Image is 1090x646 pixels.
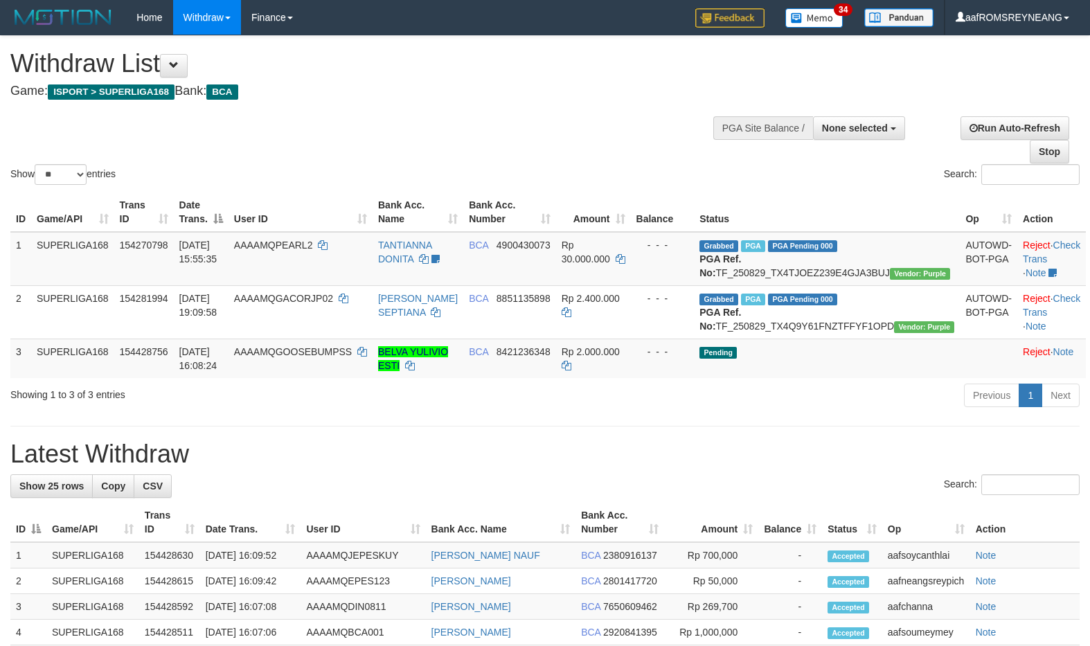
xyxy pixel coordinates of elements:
[758,568,822,594] td: -
[114,192,174,232] th: Trans ID: activate to sort column ascending
[882,594,970,620] td: aafchanna
[46,568,139,594] td: SUPERLIGA168
[864,8,933,27] img: panduan.png
[768,240,837,252] span: PGA Pending
[378,346,448,371] a: BELVA YULIVIO ESTI
[976,550,997,561] a: Note
[603,601,657,612] span: Copy 7650609462 to clipboard
[882,503,970,542] th: Op: activate to sort column ascending
[976,601,997,612] a: Note
[699,253,741,278] b: PGA Ref. No:
[10,542,46,568] td: 1
[575,503,664,542] th: Bank Acc. Number: activate to sort column ascending
[229,192,373,232] th: User ID: activate to sort column ascending
[741,240,765,252] span: Marked by aafmaleo
[301,568,425,594] td: AAAAMQEPES123
[1023,240,1080,264] a: Check Trans
[944,164,1080,185] label: Search:
[664,503,758,542] th: Amount: activate to sort column ascending
[822,503,882,542] th: Status: activate to sort column ascending
[603,575,657,586] span: Copy 2801417720 to clipboard
[581,550,600,561] span: BCA
[828,602,869,613] span: Accepted
[31,285,114,339] td: SUPERLIGA168
[960,285,1017,339] td: AUTOWD-BOT-PGA
[463,192,556,232] th: Bank Acc. Number: activate to sort column ascending
[200,542,301,568] td: [DATE] 16:09:52
[758,542,822,568] td: -
[179,240,217,264] span: [DATE] 15:55:35
[10,620,46,645] td: 4
[10,84,713,98] h4: Game: Bank:
[970,503,1080,542] th: Action
[1023,293,1080,318] a: Check Trans
[694,192,960,232] th: Status
[713,116,813,140] div: PGA Site Balance /
[31,192,114,232] th: Game/API: activate to sort column ascending
[1023,346,1051,357] a: Reject
[431,627,511,638] a: [PERSON_NAME]
[48,84,175,100] span: ISPORT > SUPERLIGA168
[636,291,689,305] div: - - -
[1017,285,1086,339] td: · ·
[664,542,758,568] td: Rp 700,000
[31,232,114,286] td: SUPERLIGA168
[497,240,551,251] span: Copy 4900430073 to clipboard
[10,382,444,402] div: Showing 1 to 3 of 3 entries
[981,474,1080,495] input: Search:
[10,594,46,620] td: 3
[1017,192,1086,232] th: Action
[120,293,168,304] span: 154281994
[10,285,31,339] td: 2
[143,481,163,492] span: CSV
[1026,267,1046,278] a: Note
[882,568,970,594] td: aafneangsreypich
[234,240,313,251] span: AAAAMQPEARL2
[741,294,765,305] span: Marked by aafnonsreyleab
[46,542,139,568] td: SUPERLIGA168
[603,550,657,561] span: Copy 2380916137 to clipboard
[431,550,540,561] a: [PERSON_NAME] NAUF
[10,164,116,185] label: Show entries
[581,575,600,586] span: BCA
[301,542,425,568] td: AAAAMQJEPESKUY
[10,568,46,594] td: 2
[234,293,333,304] span: AAAAMQGACORJP02
[301,594,425,620] td: AAAAMQDIN0811
[10,440,1080,468] h1: Latest Withdraw
[699,307,741,332] b: PGA Ref. No:
[581,627,600,638] span: BCA
[603,627,657,638] span: Copy 2920841395 to clipboard
[944,474,1080,495] label: Search:
[35,164,87,185] select: Showentries
[813,116,905,140] button: None selected
[758,594,822,620] td: -
[46,503,139,542] th: Game/API: activate to sort column ascending
[976,575,997,586] a: Note
[894,321,954,333] span: Vendor URL: https://trx4.1velocity.biz
[828,627,869,639] span: Accepted
[636,345,689,359] div: - - -
[139,503,200,542] th: Trans ID: activate to sort column ascending
[139,594,200,620] td: 154428592
[964,384,1019,407] a: Previous
[1023,240,1051,251] a: Reject
[1017,232,1086,286] td: · ·
[10,503,46,542] th: ID: activate to sort column descending
[46,594,139,620] td: SUPERLIGA168
[469,293,488,304] span: BCA
[10,192,31,232] th: ID
[631,192,695,232] th: Balance
[785,8,843,28] img: Button%20Memo.svg
[822,123,888,134] span: None selected
[664,568,758,594] td: Rp 50,000
[139,568,200,594] td: 154428615
[378,240,432,264] a: TANTIANNA DONITA
[120,346,168,357] span: 154428756
[301,503,425,542] th: User ID: activate to sort column ascending
[694,232,960,286] td: TF_250829_TX4TJOEZ239E4GJA3BUJ
[10,7,116,28] img: MOTION_logo.png
[694,285,960,339] td: TF_250829_TX4Q9Y61FNZTFFYF1OPD
[179,293,217,318] span: [DATE] 19:09:58
[179,346,217,371] span: [DATE] 16:08:24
